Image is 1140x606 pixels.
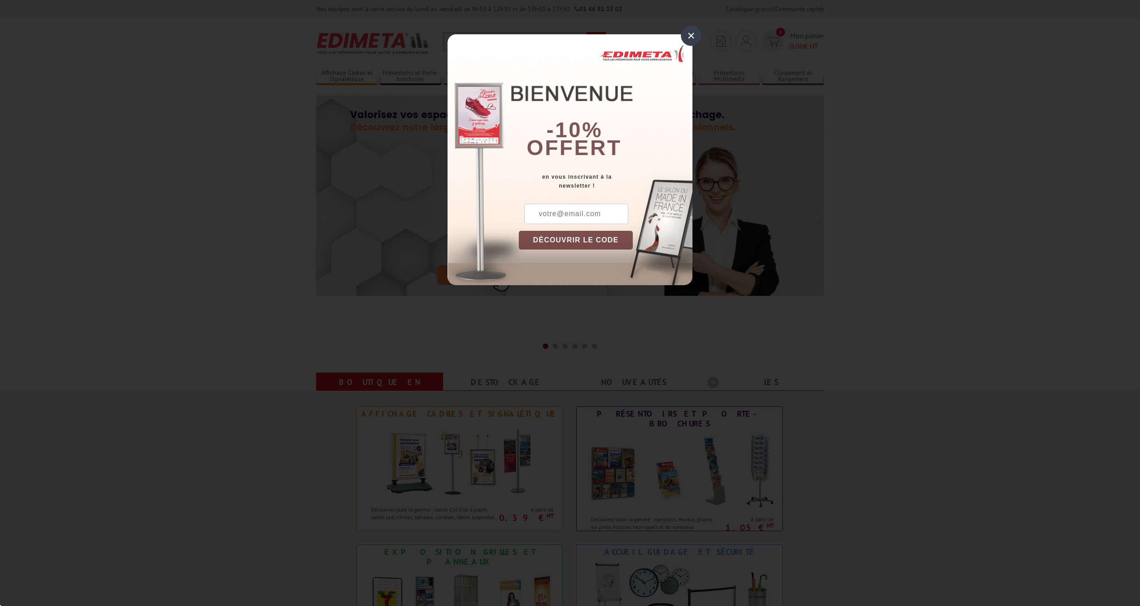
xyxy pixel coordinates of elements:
[519,231,633,250] button: DÉCOUVRIR LE CODE
[527,136,622,160] font: offert
[546,118,603,142] b: -10%
[524,204,628,224] input: votre@email.com
[681,25,701,46] div: ×
[519,172,692,190] div: en vous inscrivant à la newsletter !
